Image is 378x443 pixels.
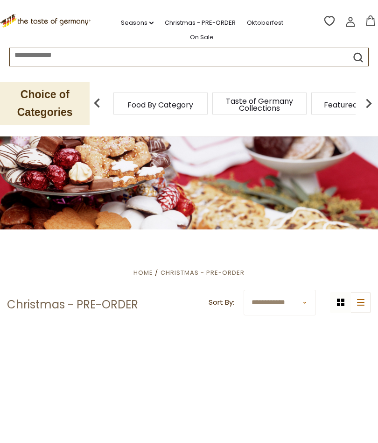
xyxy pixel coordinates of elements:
[133,268,153,277] a: Home
[161,268,245,277] a: Christmas - PRE-ORDER
[190,32,214,43] a: On Sale
[127,101,193,108] a: Food By Category
[7,298,138,312] h1: Christmas - PRE-ORDER
[359,94,378,113] img: next arrow
[247,18,283,28] a: Oktoberfest
[88,94,106,113] img: previous arrow
[165,18,236,28] a: Christmas - PRE-ORDER
[121,18,154,28] a: Seasons
[209,297,234,308] label: Sort By:
[222,98,297,112] a: Taste of Germany Collections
